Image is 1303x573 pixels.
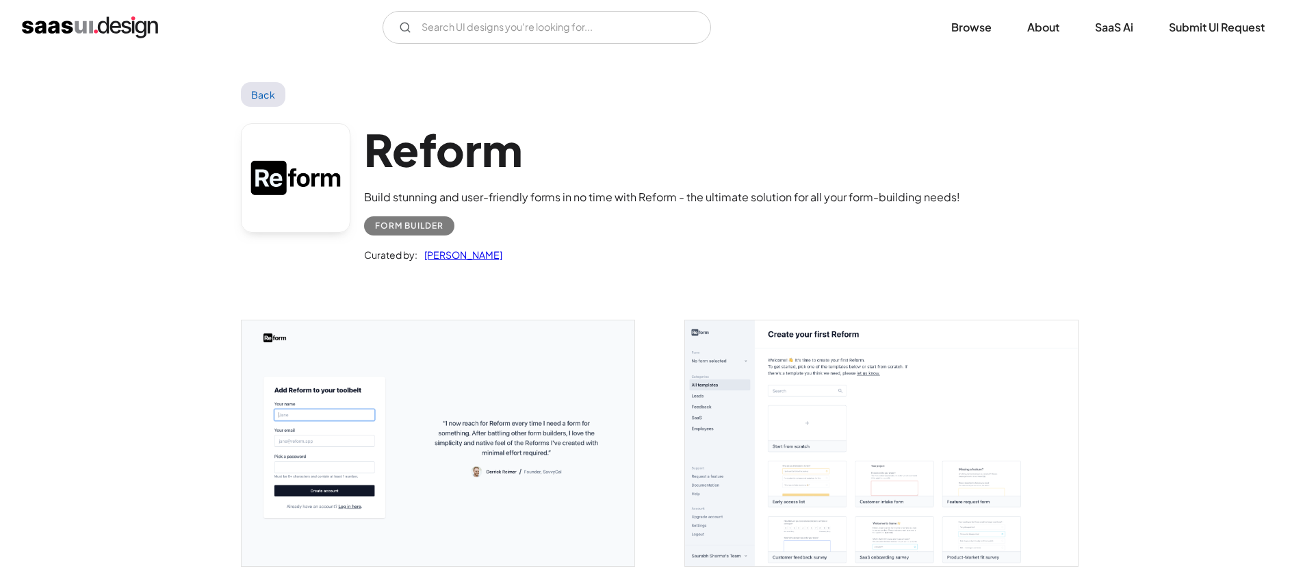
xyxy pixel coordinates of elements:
[1011,12,1076,42] a: About
[242,320,634,566] a: open lightbox
[383,11,711,44] form: Email Form
[22,16,158,38] a: home
[1152,12,1281,42] a: Submit UI Request
[935,12,1008,42] a: Browse
[364,189,960,205] div: Build stunning and user-friendly forms in no time with Reform - the ultimate solution for all you...
[417,246,502,263] a: [PERSON_NAME]
[685,320,1078,566] a: open lightbox
[383,11,711,44] input: Search UI designs you're looking for...
[685,320,1078,566] img: 6422d7d1bcc9af52f4c9151c_Reform%20Templates.png
[1079,12,1150,42] a: SaaS Ai
[364,123,960,176] h1: Reform
[364,246,417,263] div: Curated by:
[375,218,443,234] div: Form Builder
[242,320,634,566] img: 6422d7b11bbd015e9dbedb05_Reform%20Create%20Account.png
[241,82,285,107] a: Back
